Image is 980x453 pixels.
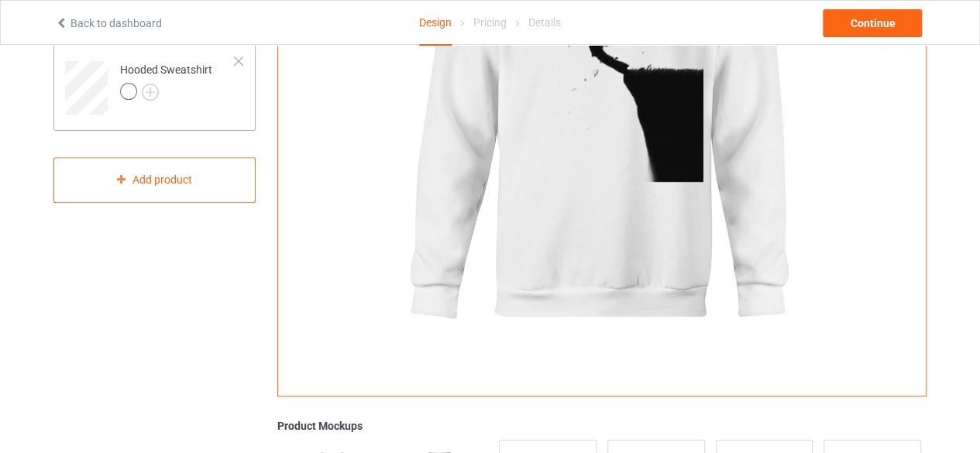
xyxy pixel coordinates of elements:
div: Product Mockups [277,418,927,434]
div: Details [528,1,561,44]
div: Add product [53,157,256,203]
div: Hooded Sweatshirt [120,62,212,99]
a: Back to dashboard [55,17,162,29]
img: svg+xml;base64,PD94bWwgdmVyc2lvbj0iMS4wIiBlbmNvZGluZz0iVVRGLTgiPz4KPHN2ZyB3aWR0aD0iMjJweCIgaGVpZ2... [142,84,159,101]
div: Hooded Sweatshirt [53,44,256,131]
div: Continue [823,9,922,37]
div: Design [419,1,452,46]
div: Pricing [473,1,507,44]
